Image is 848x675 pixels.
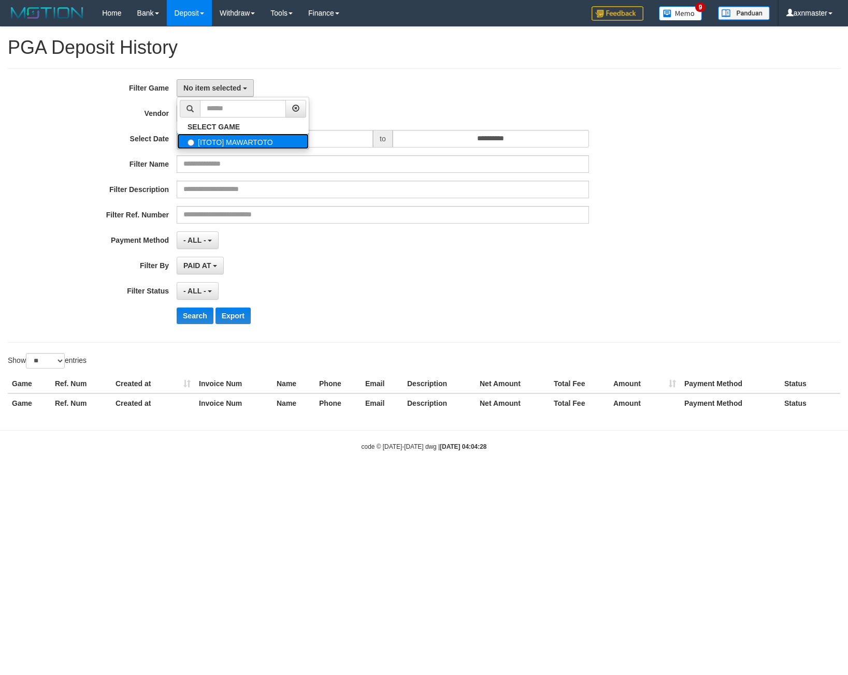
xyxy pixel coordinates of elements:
[177,134,309,149] label: [ITOTO] MAWARTOTO
[361,374,403,393] th: Email
[51,374,111,393] th: Ref. Num
[403,393,476,413] th: Description
[188,139,194,146] input: [ITOTO] MAWARTOTO
[8,5,87,21] img: MOTION_logo.png
[111,393,195,413] th: Created at
[718,6,770,20] img: panduan.png
[188,123,240,131] b: SELECT GAME
[476,374,550,393] th: Net Amount
[373,130,393,148] span: to
[362,443,487,450] small: code © [DATE]-[DATE] dwg |
[403,374,476,393] th: Description
[361,393,403,413] th: Email
[315,374,361,393] th: Phone
[26,353,65,369] select: Showentries
[183,236,206,244] span: - ALL -
[550,393,609,413] th: Total Fee
[680,374,780,393] th: Payment Method
[592,6,643,21] img: Feedback.jpg
[183,84,241,92] span: No item selected
[215,307,251,324] button: Export
[695,3,706,12] span: 9
[183,287,206,295] span: - ALL -
[177,307,213,324] button: Search
[440,443,486,450] strong: [DATE] 04:04:28
[659,6,702,21] img: Button%20Memo.svg
[177,231,219,249] button: - ALL -
[183,261,211,270] span: PAID AT
[609,374,680,393] th: Amount
[195,393,272,413] th: Invoice Num
[111,374,195,393] th: Created at
[177,257,224,274] button: PAID AT
[780,374,840,393] th: Status
[476,393,550,413] th: Net Amount
[315,393,361,413] th: Phone
[272,393,315,413] th: Name
[177,79,254,97] button: No item selected
[780,393,840,413] th: Status
[550,374,609,393] th: Total Fee
[195,374,272,393] th: Invoice Num
[8,353,87,369] label: Show entries
[8,374,51,393] th: Game
[8,393,51,413] th: Game
[51,393,111,413] th: Ref. Num
[177,120,309,134] a: SELECT GAME
[177,282,219,300] button: - ALL -
[272,374,315,393] th: Name
[609,393,680,413] th: Amount
[8,37,840,58] h1: PGA Deposit History
[680,393,780,413] th: Payment Method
